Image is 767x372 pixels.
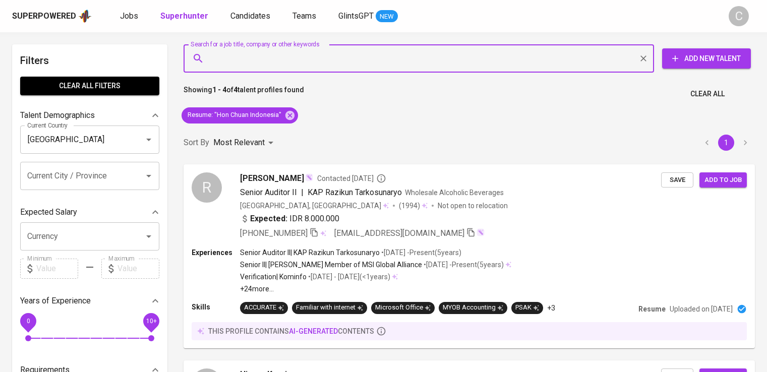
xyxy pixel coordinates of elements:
button: Open [142,169,156,183]
span: Save [666,174,688,186]
span: [PERSON_NAME] [240,172,304,184]
a: Jobs [120,10,140,23]
button: Add New Talent [662,48,751,69]
span: GlintsGPT [338,11,374,21]
button: Clear [636,51,651,66]
p: Experiences [192,247,240,258]
p: Showing of talent profiles found [184,85,304,103]
p: +24 more ... [240,284,511,294]
p: Resume [638,304,666,314]
span: | [301,187,304,199]
img: magic_wand.svg [477,228,485,236]
p: +3 [547,303,555,313]
button: Save [661,172,693,188]
div: Talent Demographics [20,105,159,126]
a: Teams [292,10,318,23]
p: Not open to relocation [438,201,508,211]
p: • [DATE] - [DATE] ( <1 years ) [307,272,390,282]
input: Value [117,259,159,279]
span: Teams [292,11,316,21]
span: [EMAIL_ADDRESS][DOMAIN_NAME] [334,228,464,238]
div: Familiar with internet [296,303,363,313]
a: GlintsGPT NEW [338,10,398,23]
p: Talent Demographics [20,109,95,121]
p: Skills [192,302,240,312]
span: Senior Auditor II [240,188,297,197]
b: 1 - 4 [212,86,226,94]
span: Resume : "Hon Chuan Indonesia" [182,110,287,120]
span: 0 [26,317,30,324]
img: magic_wand.svg [305,173,313,181]
button: Clear All filters [20,77,159,95]
span: AI-generated [289,327,338,335]
div: R [192,172,222,203]
div: [GEOGRAPHIC_DATA], [GEOGRAPHIC_DATA] [240,201,389,211]
a: Candidates [230,10,272,23]
div: (1994) [399,201,428,211]
input: Value [36,259,78,279]
b: Superhunter [160,11,208,21]
span: [PHONE_NUMBER] [240,228,308,238]
div: Most Relevant [213,134,277,152]
button: Open [142,133,156,147]
div: ACCURATE [244,303,284,313]
div: C [729,6,749,26]
div: MYOB Accounting [443,303,503,313]
span: Candidates [230,11,270,21]
p: Senior II | [PERSON_NAME] Member of MSI Global Alliance [240,260,422,270]
span: KAP Razikun Tarkosunaryo [308,188,402,197]
span: Wholesale Alcoholic Beverages [405,189,504,197]
a: Superhunter [160,10,210,23]
span: Add to job [704,174,742,186]
p: this profile contains contents [208,326,374,336]
div: Years of Experience [20,291,159,311]
nav: pagination navigation [697,135,755,151]
p: Senior Auditor II | KAP Razikun Tarkosunaryo [240,247,380,258]
p: • [DATE] - Present ( 5 years ) [422,260,504,270]
button: Clear All [686,85,729,103]
b: Expected: [250,213,287,225]
p: Uploaded on [DATE] [670,304,733,314]
img: app logo [78,9,92,24]
div: Microsoft Office [375,303,431,313]
a: Superpoweredapp logo [12,9,92,24]
span: Clear All [690,88,725,100]
div: Superpowered [12,11,76,22]
p: Sort By [184,137,209,149]
p: Most Relevant [213,137,265,149]
b: 4 [233,86,238,94]
button: page 1 [718,135,734,151]
h6: Filters [20,52,159,69]
button: Open [142,229,156,243]
p: Years of Experience [20,295,91,307]
span: Add New Talent [670,52,743,65]
p: Expected Salary [20,206,77,218]
div: Resume: "Hon Chuan Indonesia" [182,107,298,123]
span: Contacted [DATE] [317,173,386,183]
div: IDR 8.000.000 [240,213,339,225]
div: Expected Salary [20,202,159,222]
span: Jobs [120,11,138,21]
svg: By Jakarta recruiter [376,173,386,183]
span: Clear All filters [28,80,151,92]
span: 10+ [146,317,156,324]
a: R[PERSON_NAME]Contacted [DATE]Senior Auditor II|KAP Razikun TarkosunaryoWholesale Alcoholic Bever... [184,164,755,348]
p: • [DATE] - Present ( 5 years ) [380,247,461,258]
div: PSAK [515,303,539,313]
p: Verification | Kominfo [240,272,307,282]
button: Add to job [699,172,747,188]
span: NEW [376,12,398,22]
